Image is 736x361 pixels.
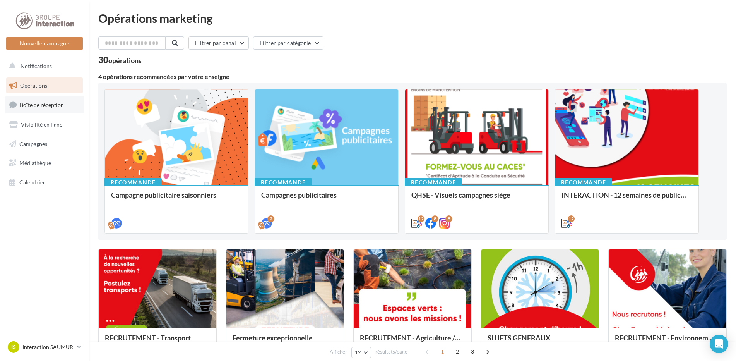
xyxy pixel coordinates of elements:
div: 8 [431,215,438,222]
a: Calendrier [5,174,84,191]
button: Filtrer par catégorie [253,36,323,50]
span: Visibilité en ligne [21,121,62,128]
div: 8 [445,215,452,222]
span: 12 [355,349,361,356]
a: Opérations [5,77,84,94]
span: 2 [451,346,464,358]
div: Open Intercom Messenger [710,335,728,353]
div: Recommandé [555,178,612,187]
span: Opérations [20,82,47,89]
div: opérations [108,57,142,64]
a: Campagnes [5,136,84,152]
button: Filtrer par canal [188,36,249,50]
div: 12 [418,215,424,222]
div: Fermeture exceptionnelle [233,334,338,349]
div: 30 [98,56,142,64]
div: RECRUTEMENT - Agriculture / Espaces verts [360,334,465,349]
span: 3 [466,346,479,358]
div: RECRUTEMENT - Environnement [615,334,720,349]
div: Campagnes publicitaires [261,191,392,206]
div: 4 opérations recommandées par votre enseigne [98,74,727,80]
a: IS Interaction SAUMUR [6,340,83,354]
div: Opérations marketing [98,12,727,24]
button: Notifications [5,58,81,74]
div: QHSE - Visuels campagnes siège [411,191,542,206]
div: SUJETS GÉNÉRAUX [488,334,593,349]
a: Médiathèque [5,155,84,171]
button: 12 [351,347,371,358]
p: Interaction SAUMUR [22,343,74,351]
button: Nouvelle campagne [6,37,83,50]
a: Boîte de réception [5,96,84,113]
span: résultats/page [375,348,407,356]
div: Recommandé [255,178,312,187]
span: Calendrier [19,179,45,186]
span: Notifications [21,63,52,69]
div: Recommandé [104,178,162,187]
div: 2 [267,215,274,222]
span: Médiathèque [19,160,51,166]
span: Afficher [330,348,347,356]
span: Campagnes [19,140,47,147]
a: Visibilité en ligne [5,117,84,133]
div: 12 [568,215,575,222]
div: Campagne publicitaire saisonniers [111,191,242,206]
span: 1 [436,346,448,358]
div: INTERACTION - 12 semaines de publication [561,191,692,206]
span: Boîte de réception [20,101,64,108]
div: RECRUTEMENT - Transport [105,334,210,349]
span: IS [11,343,16,351]
div: Recommandé [405,178,462,187]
